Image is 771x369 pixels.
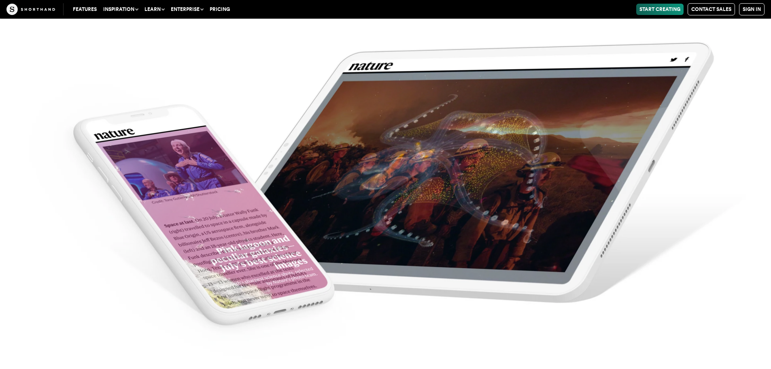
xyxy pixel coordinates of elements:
button: Inspiration [100,4,141,15]
img: The Craft [6,4,55,15]
button: Enterprise [168,4,206,15]
a: Features [70,4,100,15]
a: Pricing [206,4,233,15]
a: Sign in [739,3,765,15]
a: Contact Sales [688,3,735,15]
button: Learn [141,4,168,15]
a: Start Creating [636,4,684,15]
